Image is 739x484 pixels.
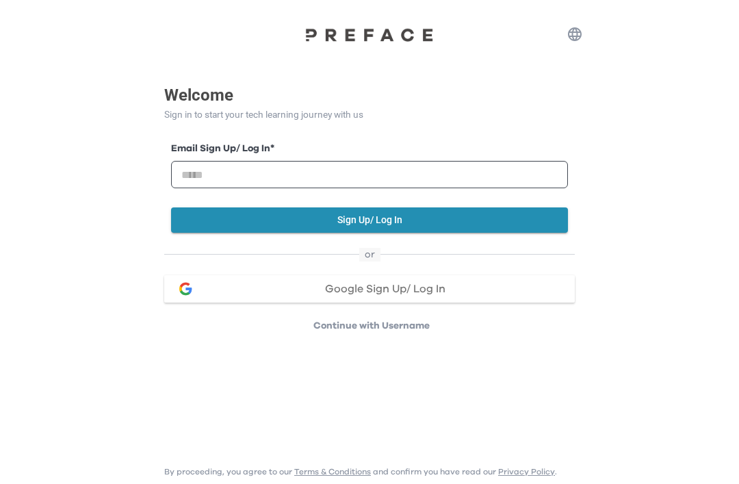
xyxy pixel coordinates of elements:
[498,468,555,476] a: Privacy Policy
[171,142,568,156] label: Email Sign Up/ Log In *
[325,283,445,294] span: Google Sign Up/ Log In
[168,319,575,333] p: Continue with Username
[359,248,380,262] span: or
[164,83,575,107] p: Welcome
[177,281,194,297] img: google login
[164,107,575,122] p: Sign in to start your tech learning journey with us
[164,275,575,303] button: google loginGoogle Sign Up/ Log In
[301,27,438,42] img: Preface Logo
[294,468,371,476] a: Terms & Conditions
[171,207,568,233] button: Sign Up/ Log In
[164,466,557,477] p: By proceeding, you agree to our and confirm you have read our .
